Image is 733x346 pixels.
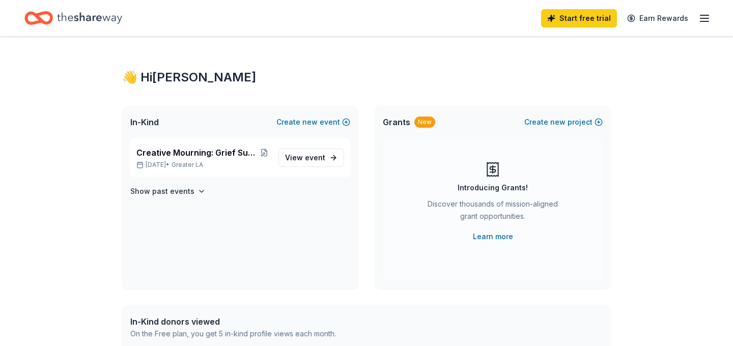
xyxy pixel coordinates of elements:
span: Greater LA [172,161,203,169]
a: View event [278,149,344,167]
a: Start free trial [541,9,617,27]
a: Earn Rewards [621,9,694,27]
div: On the Free plan, you get 5 in-kind profile views each month. [130,328,336,340]
div: 👋 Hi [PERSON_NAME] [122,69,611,85]
a: Home [24,6,122,30]
span: new [302,116,318,128]
span: Creative Mourning: Grief Support Arts Workshops [136,147,258,159]
button: Createnewevent [276,116,350,128]
div: Discover thousands of mission-aligned grant opportunities. [424,198,562,226]
h4: Show past events [130,185,194,197]
span: Grants [383,116,410,128]
span: In-Kind [130,116,159,128]
button: Show past events [130,185,206,197]
div: Introducing Grants! [458,182,528,194]
span: View [285,152,325,164]
span: event [305,153,325,162]
div: New [414,117,435,128]
button: Createnewproject [524,116,603,128]
span: new [550,116,566,128]
p: [DATE] • [136,161,270,169]
a: Learn more [473,230,513,243]
div: In-Kind donors viewed [130,315,336,328]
